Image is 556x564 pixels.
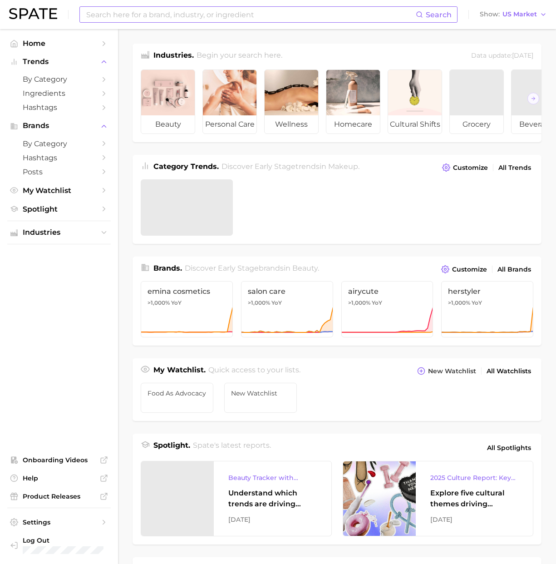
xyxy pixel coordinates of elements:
[224,383,297,413] a: New Watchlist
[23,153,95,162] span: Hashtags
[7,86,111,100] a: Ingredients
[343,461,534,536] a: 2025 Culture Report: Key Themes That Are Shaping Consumer DemandExplore five cultural themes driv...
[264,69,319,134] a: wellness
[228,472,317,483] div: Beauty Tracker with Popularity Index
[7,36,111,50] a: Home
[7,515,111,529] a: Settings
[430,514,519,525] div: [DATE]
[439,263,489,276] button: Customize
[228,514,317,525] div: [DATE]
[415,365,478,377] button: New Watchlist
[231,390,290,397] span: New Watchlist
[7,165,111,179] a: Posts
[388,69,442,134] a: cultural shifts
[496,162,533,174] a: All Trends
[197,50,282,62] h2: Begin your search here.
[497,266,531,273] span: All Brands
[7,490,111,503] a: Product Releases
[221,162,359,171] span: Discover Early Stage trends in .
[23,39,95,48] span: Home
[502,12,537,17] span: US Market
[440,161,490,174] button: Customize
[498,164,531,172] span: All Trends
[430,488,519,510] div: Explore five cultural themes driving influence across beauty, food, and pop culture.
[485,440,533,455] a: All Spotlights
[23,139,95,148] span: by Category
[193,440,271,455] h2: Spate's latest reports.
[23,456,95,464] span: Onboarding Videos
[208,365,300,377] h2: Quick access to your lists.
[23,228,95,237] span: Industries
[248,299,270,306] span: >1,000%
[527,93,539,104] button: Scroll Right
[9,8,57,19] img: SPATE
[441,281,533,337] a: herstyler>1,000% YoY
[202,69,257,134] a: personal care
[23,58,95,66] span: Trends
[450,115,503,134] span: grocery
[326,69,380,134] a: homecare
[484,365,533,377] a: All Watchlists
[292,264,318,272] span: beauty
[148,390,207,397] span: Food as Advocacy
[487,367,531,375] span: All Watchlists
[23,103,95,112] span: Hashtags
[148,299,170,306] span: >1,000%
[430,472,519,483] div: 2025 Culture Report: Key Themes That Are Shaping Consumer Demand
[7,453,111,467] a: Onboarding Videos
[153,365,206,377] h1: My Watchlist.
[341,281,433,337] a: airycute>1,000% YoY
[372,299,382,307] span: YoY
[148,287,226,296] span: emina cosmetics
[448,299,470,306] span: >1,000%
[480,12,500,17] span: Show
[7,100,111,114] a: Hashtags
[495,263,533,276] a: All Brands
[265,115,318,134] span: wellness
[153,264,182,272] span: Brands .
[141,69,195,134] a: beauty
[23,536,112,544] span: Log Out
[7,119,111,133] button: Brands
[141,281,233,337] a: emina cosmetics>1,000% YoY
[23,492,95,500] span: Product Releases
[388,115,442,134] span: cultural shifts
[452,266,487,273] span: Customize
[477,9,549,20] button: ShowUS Market
[7,202,111,216] a: Spotlight
[7,226,111,239] button: Industries
[141,383,213,413] a: Food as Advocacy
[348,299,370,306] span: >1,000%
[7,183,111,198] a: My Watchlist
[23,89,95,98] span: Ingredients
[7,72,111,86] a: by Category
[23,474,95,482] span: Help
[7,534,111,557] a: Log out. Currently logged in with e-mail spolansky@diginsights.com.
[448,287,526,296] span: herstyler
[23,122,95,130] span: Brands
[471,50,533,62] div: Data update: [DATE]
[472,299,482,307] span: YoY
[248,287,326,296] span: salon care
[487,442,531,453] span: All Spotlights
[23,168,95,176] span: Posts
[153,162,219,171] span: Category Trends .
[141,115,195,134] span: beauty
[326,115,380,134] span: homecare
[328,162,358,171] span: makeup
[241,281,333,337] a: salon care>1,000% YoY
[23,205,95,213] span: Spotlight
[153,50,194,62] h1: Industries.
[185,264,319,272] span: Discover Early Stage brands in .
[153,440,190,455] h1: Spotlight.
[271,299,282,307] span: YoY
[85,7,416,22] input: Search here for a brand, industry, or ingredient
[23,75,95,84] span: by Category
[7,471,111,485] a: Help
[7,137,111,151] a: by Category
[171,299,182,307] span: YoY
[228,488,317,510] div: Understand which trends are driving engagement across platforms in the skin, hair, makeup, and fr...
[23,518,95,526] span: Settings
[203,115,256,134] span: personal care
[426,10,452,19] span: Search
